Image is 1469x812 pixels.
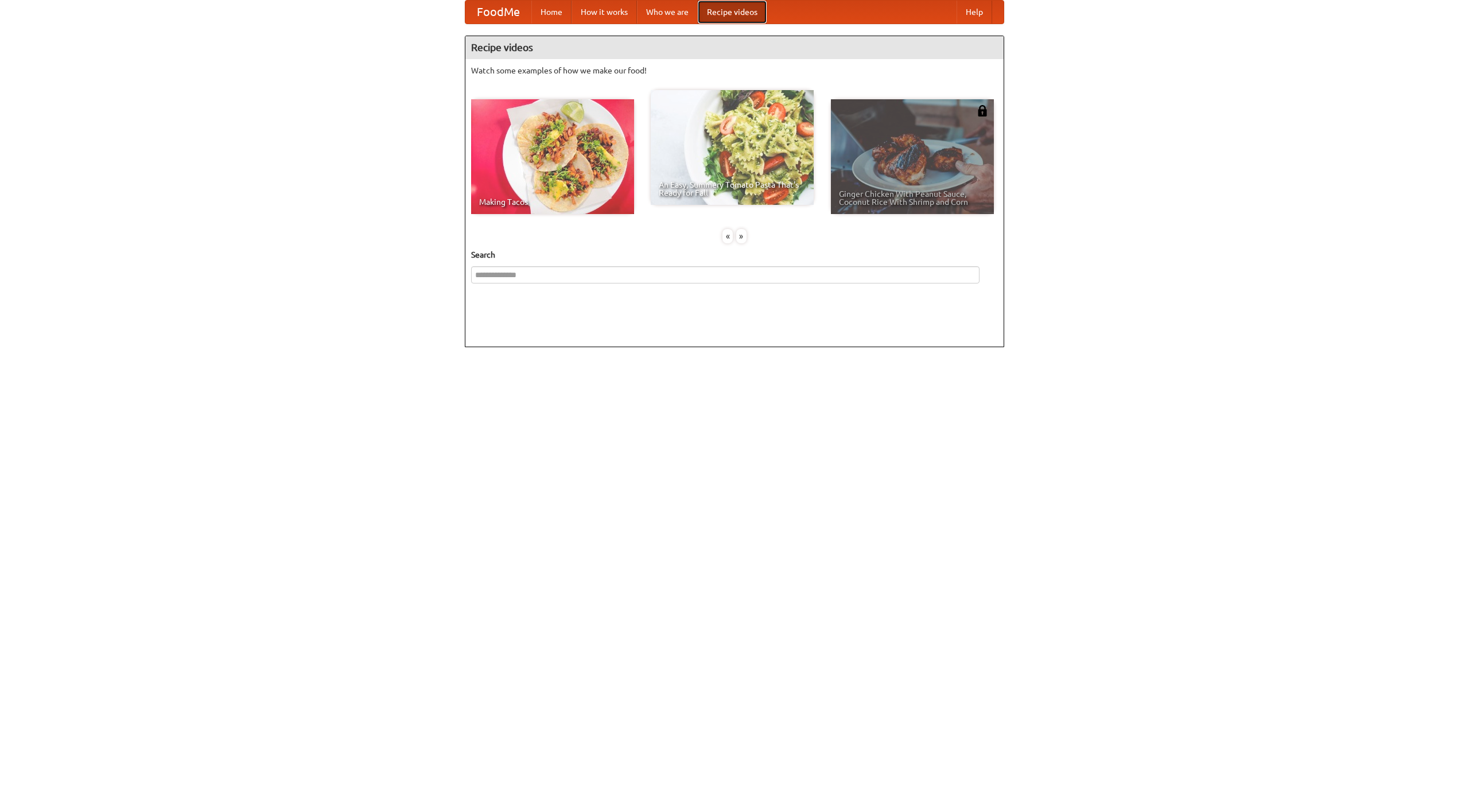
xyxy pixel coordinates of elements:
a: Home [531,1,572,24]
h5: Search [471,249,998,261]
a: Making Tacos [471,99,634,214]
a: An Easy, Summery Tomato Pasta That's Ready for Fall [651,90,814,205]
div: » [736,229,747,243]
a: FoodMe [465,1,531,24]
span: An Easy, Summery Tomato Pasta That's Ready for Fall [659,181,806,197]
a: Who we are [637,1,698,24]
a: Help [957,1,992,24]
div: « [722,229,733,243]
img: 483408.png [977,105,988,116]
p: Watch some examples of how we make our food! [471,65,998,76]
h4: Recipe videos [465,36,1004,59]
a: How it works [572,1,637,24]
a: Recipe videos [698,1,767,24]
span: Making Tacos [479,198,626,206]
